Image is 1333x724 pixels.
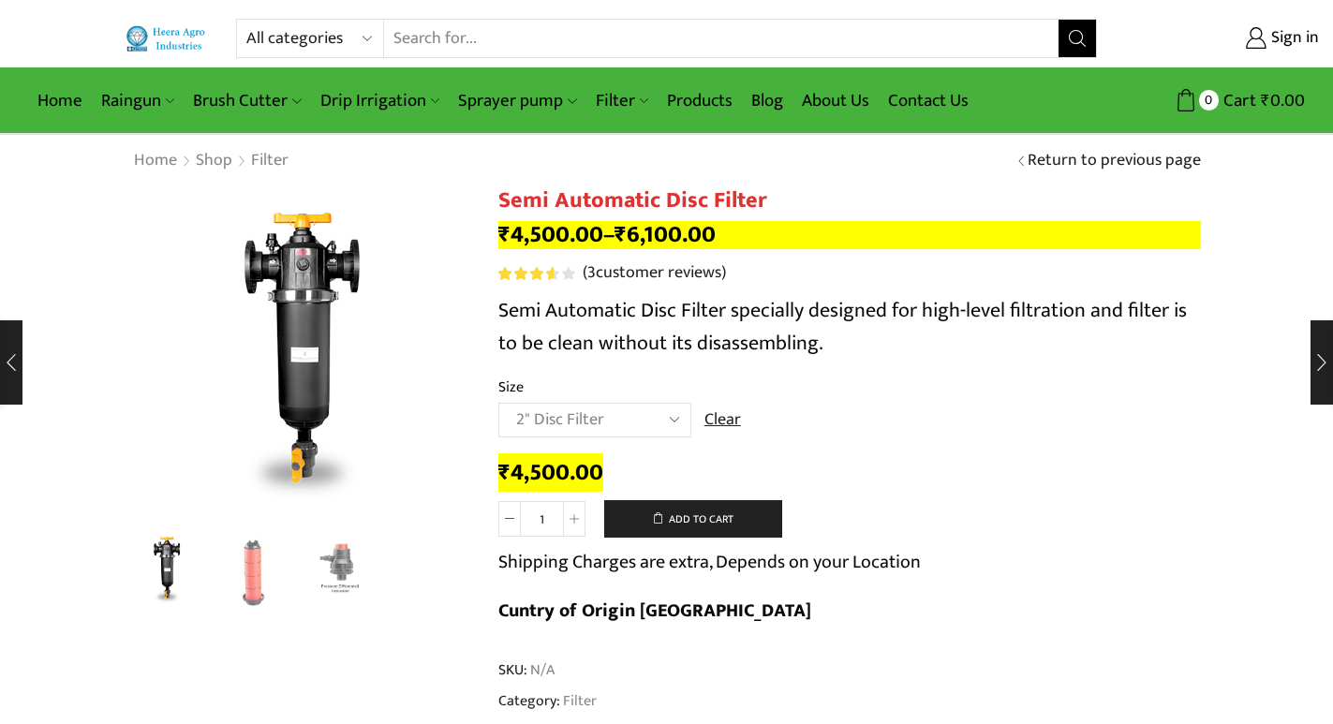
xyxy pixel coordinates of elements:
span: ₹ [498,453,511,492]
a: Blog [742,79,792,123]
a: Sign in [1125,22,1319,55]
a: Drip Irrigation [311,79,449,123]
a: About Us [792,79,879,123]
span: Semi Automatic Disc Filter specially designed for high-level filtration and filter is to be clean... [498,293,1187,361]
span: 3 [587,259,596,287]
a: Clear options [704,408,741,433]
a: Return to previous page [1028,149,1201,173]
a: Disc-Filter [215,534,292,612]
span: 3 [498,267,578,280]
span: Cart [1219,88,1256,113]
span: 0 [1199,90,1219,110]
span: Rated out of 5 based on customer ratings [498,267,554,280]
a: Contact Us [879,79,978,123]
button: Search button [1059,20,1096,57]
li: 2 / 3 [215,534,292,609]
p: Shipping Charges are extra, Depends on your Location [498,547,921,577]
a: (3customer reviews) [583,261,726,286]
bdi: 4,500.00 [498,453,603,492]
span: ₹ [1261,86,1270,115]
h1: Semi Automatic Disc Filter [498,187,1201,214]
li: 3 / 3 [302,534,379,609]
bdi: 4,500.00 [498,215,603,254]
span: Category: [498,690,597,712]
input: Product quantity [521,501,563,537]
a: Brush Cutter [184,79,310,123]
a: Shop [195,149,233,173]
a: Sprayer pump [449,79,585,123]
a: Preesure-inducater [302,534,379,612]
label: Size [498,377,524,398]
div: 1 / 3 [133,187,470,525]
a: Filter [250,149,289,173]
a: 0 Cart ₹0.00 [1116,83,1305,118]
span: ₹ [498,215,511,254]
nav: Breadcrumb [133,149,289,173]
b: Cuntry of Origin [GEOGRAPHIC_DATA] [498,595,811,627]
button: Add to cart [604,500,782,538]
bdi: 0.00 [1261,86,1305,115]
a: Products [658,79,742,123]
a: Filter [586,79,658,123]
a: Raingun [92,79,184,123]
span: Sign in [1266,26,1319,51]
span: SKU: [498,659,1201,681]
li: 1 / 3 [128,534,206,609]
input: Search for... [384,20,1058,57]
a: Home [28,79,92,123]
img: Semi Automatic Disc Filter [128,531,206,609]
span: ₹ [615,215,627,254]
div: Rated 3.67 out of 5 [498,267,574,280]
bdi: 6,100.00 [615,215,716,254]
span: N/A [527,659,555,681]
p: – [498,221,1201,249]
a: Filter [560,688,597,713]
a: Home [133,149,178,173]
